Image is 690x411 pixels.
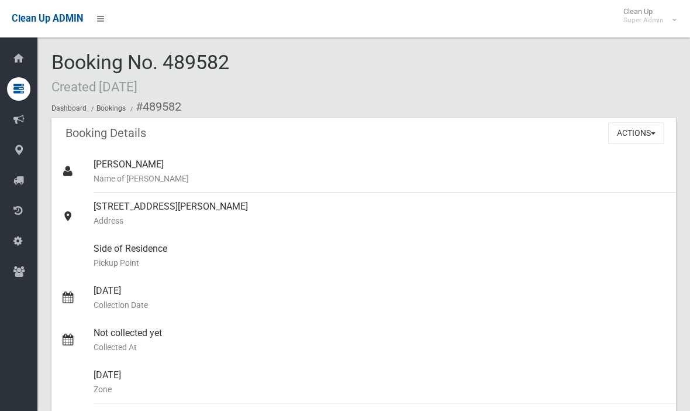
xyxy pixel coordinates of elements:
[94,256,667,270] small: Pickup Point
[51,122,160,145] header: Booking Details
[94,172,667,186] small: Name of [PERSON_NAME]
[94,235,667,277] div: Side of Residence
[94,277,667,319] div: [DATE]
[96,104,126,112] a: Bookings
[94,193,667,235] div: [STREET_ADDRESS][PERSON_NAME]
[51,79,137,94] small: Created [DATE]
[608,122,664,144] button: Actions
[94,214,667,228] small: Address
[127,96,181,118] li: #489582
[12,13,83,24] span: Clean Up ADMIN
[94,340,667,354] small: Collected At
[94,382,667,396] small: Zone
[51,50,229,96] span: Booking No. 489582
[617,7,675,25] span: Clean Up
[623,16,664,25] small: Super Admin
[94,319,667,361] div: Not collected yet
[94,298,667,312] small: Collection Date
[94,150,667,193] div: [PERSON_NAME]
[51,104,87,112] a: Dashboard
[94,361,667,403] div: [DATE]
